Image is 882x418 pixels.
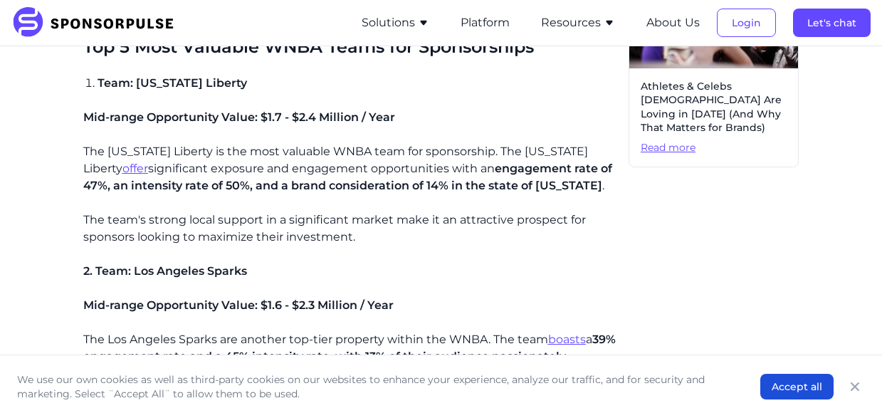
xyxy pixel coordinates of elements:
span: Read more [641,141,787,155]
span: Mid-range Opportunity Value: $1.6 - $2.3 Million / Year [83,298,394,312]
button: Platform [461,14,510,31]
span: Team: [US_STATE] Liberty [98,76,247,90]
span: Mid-range Opportunity Value: $1.7 - $2.4 Million / Year [83,110,395,124]
button: Let's chat [793,9,871,37]
button: Login [717,9,776,37]
a: Platform [461,16,510,29]
p: The [US_STATE] Liberty is the most valuable WNBA team for sponsorship. The [US_STATE] Liberty sig... [83,143,617,194]
p: The team's strong local support in a significant market make it an attractive prospect for sponso... [83,211,617,246]
button: Solutions [362,14,429,31]
iframe: Chat Widget [811,350,882,418]
span: engagement rate of 47%, an intensity rate of 50%, and a brand consideration of 14% in the state o... [83,162,612,192]
h3: Top 5 Most Valuable WNBA Teams for Sponsorships [83,36,617,58]
a: boasts [548,333,586,346]
button: About Us [646,14,700,31]
a: Let's chat [793,16,871,29]
span: 2. Team: Los Angeles Sparks [83,264,247,278]
a: About Us [646,16,700,29]
a: Login [717,16,776,29]
a: offer [122,162,148,175]
button: Accept all [760,374,834,399]
span: Athletes & Celebs [DEMOGRAPHIC_DATA] Are Loving in [DATE] (And Why That Matters for Brands) [641,80,787,135]
button: Resources [541,14,615,31]
img: SponsorPulse [11,7,184,38]
p: We use our own cookies as well as third-party cookies on our websites to enhance your experience,... [17,372,732,401]
p: The Los Angeles Sparks are another top-tier property within the WNBA. The team a . [83,331,617,382]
